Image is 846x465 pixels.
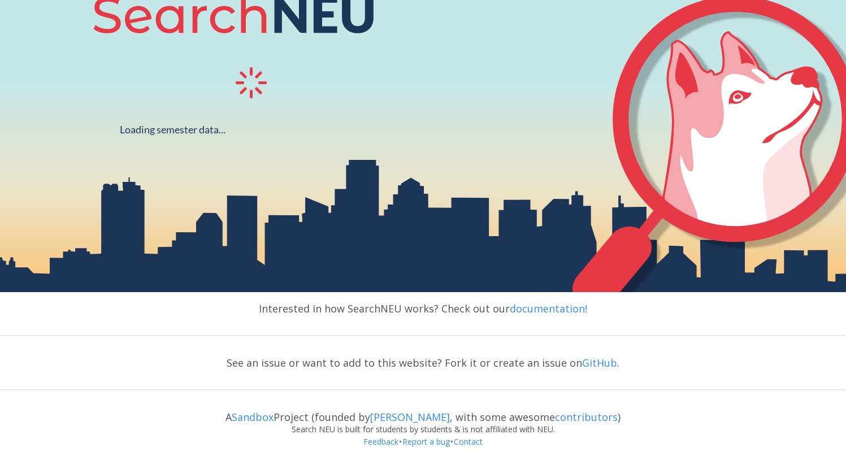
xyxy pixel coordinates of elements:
a: [PERSON_NAME] [370,410,450,424]
a: documentation! [510,302,587,315]
a: contributors [555,410,618,424]
a: Feedback [363,436,399,447]
div: Loading semester data... [120,123,225,136]
a: Report a bug [402,436,450,447]
a: Contact [453,436,483,447]
a: GitHub [582,356,617,370]
a: Sandbox [232,410,274,424]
